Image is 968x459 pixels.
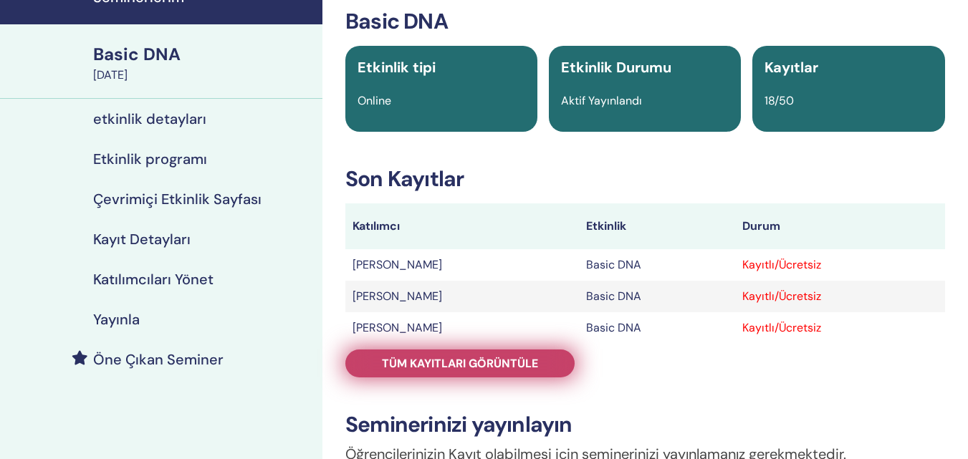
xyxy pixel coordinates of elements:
span: 18/50 [765,93,794,108]
h4: Etkinlik programı [93,150,207,168]
a: Tüm kayıtları görüntüle [345,349,575,377]
span: Tüm kayıtları görüntüle [382,356,538,371]
h4: Kayıt Detayları [93,231,191,248]
h3: Basic DNA [345,9,945,34]
span: Etkinlik tipi [358,58,436,77]
span: Etkinlik Durumu [561,58,671,77]
h4: Çevrimiçi Etkinlik Sayfası [93,190,262,208]
div: Kayıtlı/Ücretsiz [742,288,937,305]
th: Durum [735,203,944,249]
div: [DATE] [93,67,314,84]
h3: Son Kayıtlar [345,166,945,192]
a: Basic DNA[DATE] [85,42,322,84]
td: [PERSON_NAME] [345,249,579,281]
span: Aktif Yayınlandı [561,93,642,108]
th: Etkinlik [579,203,735,249]
h3: Seminerinizi yayınlayın [345,412,945,438]
div: Basic DNA [93,42,314,67]
div: Kayıtlı/Ücretsiz [742,319,937,337]
td: Basic DNA [579,249,735,281]
span: Kayıtlar [765,58,818,77]
h4: etkinlik detayları [93,110,206,127]
h4: Yayınla [93,311,140,328]
td: [PERSON_NAME] [345,312,579,344]
div: Kayıtlı/Ücretsiz [742,256,937,274]
span: Online [358,93,391,108]
h4: Öne Çıkan Seminer [93,351,224,368]
td: Basic DNA [579,281,735,312]
th: Katılımcı [345,203,579,249]
td: Basic DNA [579,312,735,344]
h4: Katılımcıları Yönet [93,271,214,288]
td: [PERSON_NAME] [345,281,579,312]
